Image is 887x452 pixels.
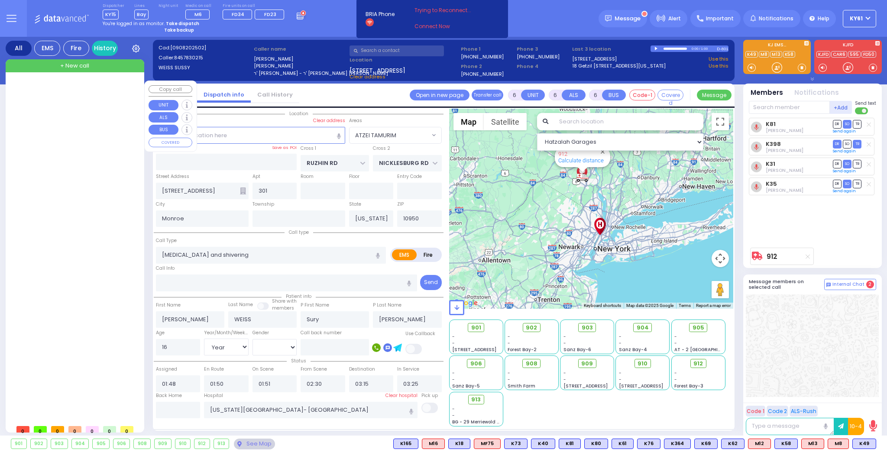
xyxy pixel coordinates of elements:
[156,173,189,180] label: Street Address
[156,392,182,399] label: Back Home
[301,302,329,309] label: P First Name
[471,323,481,332] span: 901
[693,359,703,368] span: 912
[794,88,839,98] button: Notifications
[637,323,649,332] span: 904
[301,329,342,336] label: Call back number
[159,44,251,52] label: Cad:
[155,439,171,449] div: 909
[619,383,663,389] span: [STREET_ADDRESS]
[232,11,244,18] span: FD34
[234,439,275,449] div: See map
[526,359,537,368] span: 908
[285,110,313,117] span: Location
[629,90,655,100] button: Code-1
[34,426,47,433] span: 0
[749,279,824,290] h5: Message members on selected call
[721,439,745,449] div: K62
[451,297,480,309] img: Google
[826,283,831,287] img: comment-alt.png
[397,201,404,208] label: ZIP
[504,439,528,449] div: BLS
[759,15,793,23] span: Notifications
[287,358,311,364] span: Status
[843,120,851,128] span: SO
[748,439,771,449] div: M12
[185,3,213,9] label: Medic on call
[766,147,803,154] span: Joshua Adler
[766,121,776,127] a: K81
[674,340,677,346] span: -
[204,392,223,399] label: Hospital
[272,145,297,151] label: Save as POI
[721,439,745,449] div: BLS
[743,43,811,49] label: KJ EMS...
[855,107,869,115] label: Turn off text
[103,426,116,433] span: 0
[833,168,856,174] a: Send again
[766,141,781,147] a: K398
[824,279,876,290] button: Internal Chat 2
[92,41,118,56] a: History
[214,439,229,449] div: 913
[766,127,803,134] span: Berish Mertz
[674,376,677,383] span: -
[253,201,274,208] label: Township
[619,346,647,353] span: Sanz Bay-4
[253,366,274,373] label: On Scene
[349,366,375,373] label: Destination
[11,439,26,449] div: 901
[113,439,130,449] div: 906
[508,346,537,353] span: Forest Bay-2
[674,333,677,340] span: -
[619,333,622,340] span: -
[801,439,824,449] div: M13
[175,439,191,449] div: 910
[674,346,738,353] span: AT - 2 [GEOGRAPHIC_DATA]
[385,392,418,399] label: Clear hospital
[833,180,842,188] span: DR
[397,173,422,180] label: Entry Code
[228,301,253,308] label: Last Name
[508,383,535,389] span: Smith Farm
[194,11,202,18] span: M6
[693,323,704,332] span: 905
[637,439,660,449] div: BLS
[843,10,876,27] button: KY61
[562,90,586,100] button: ALS
[563,340,566,346] span: -
[801,439,824,449] div: ALS
[422,439,445,449] div: M16
[770,51,782,58] a: M13
[709,55,728,63] a: Use this
[517,53,560,60] label: [PHONE_NUMBER]
[452,370,455,376] span: -
[619,376,622,383] span: -
[197,90,251,99] a: Dispatch info
[149,112,178,123] button: ALS
[816,51,830,58] a: KJFD
[34,13,92,24] img: Logo
[204,366,224,373] label: En Route
[657,90,683,100] button: Covered
[72,439,89,449] div: 904
[843,180,851,188] span: SO
[572,62,666,70] a: 18 Getzil [STREET_ADDRESS][US_STATE]
[253,329,269,336] label: Gender
[694,439,718,449] div: K69
[833,140,842,148] span: DR
[34,41,60,56] div: EMS
[149,85,192,94] button: Copy call
[706,15,734,23] span: Important
[848,51,861,58] a: 595
[818,15,829,23] span: Help
[746,406,765,416] button: Code 1
[416,249,440,260] label: Fire
[134,3,149,9] label: Lines
[452,406,455,412] span: -
[581,359,593,368] span: 909
[349,127,442,143] span: ATZEI TAMURIM
[745,51,758,58] a: K49
[174,54,203,61] span: 8457830215
[470,359,482,368] span: 906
